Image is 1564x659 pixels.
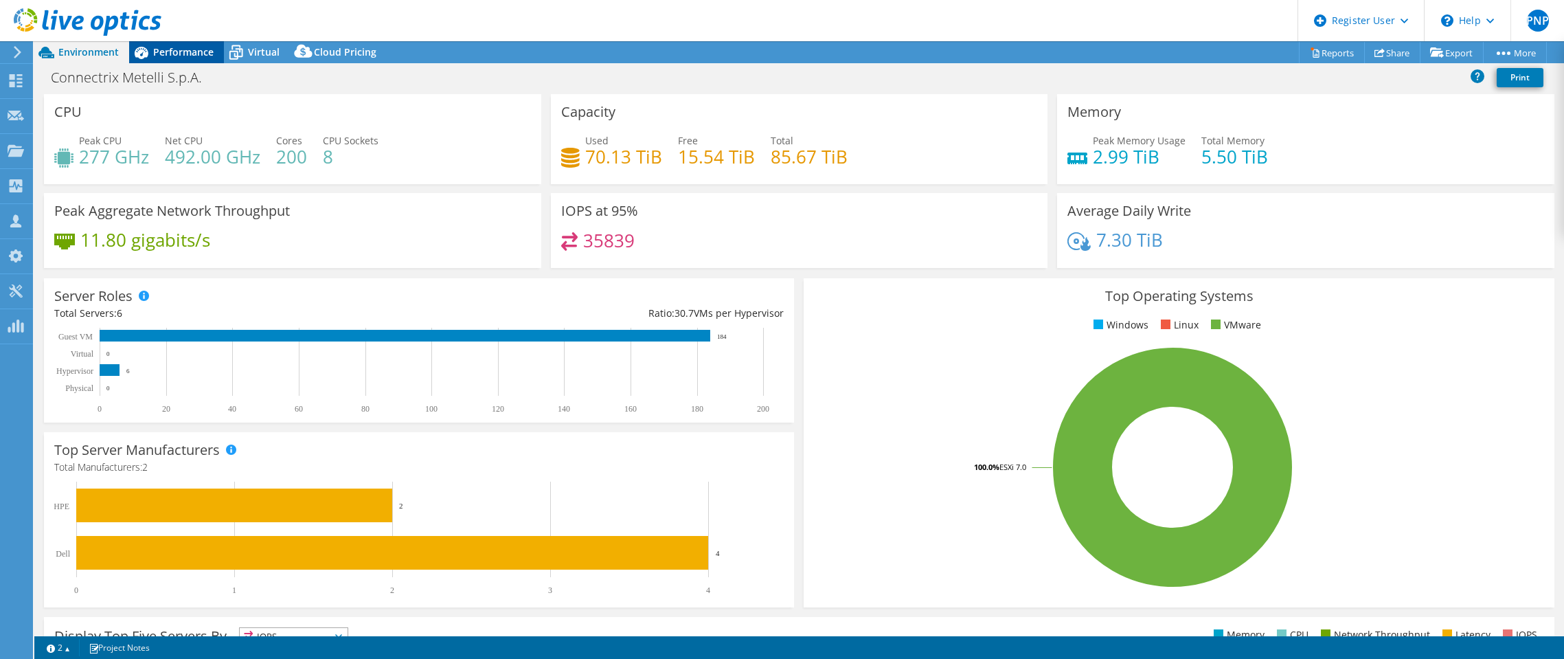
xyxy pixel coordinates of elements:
[675,306,694,320] span: 30.7
[691,404,703,414] text: 180
[1527,10,1549,32] span: PNP
[54,443,220,458] h3: Top Server Manufacturers
[126,368,130,375] text: 6
[399,502,403,510] text: 2
[106,385,110,392] text: 0
[624,404,637,414] text: 160
[54,203,290,219] h3: Peak Aggregate Network Throughput
[757,404,769,414] text: 200
[45,70,223,85] h1: Connectrix Metelli S.p.A.
[1201,149,1268,164] h4: 5.50 TiB
[56,549,70,559] text: Dell
[1093,149,1186,164] h4: 2.99 TiB
[117,306,122,320] span: 6
[771,149,848,164] h4: 85.67 TiB
[678,149,755,164] h4: 15.54 TiB
[583,233,635,248] h4: 35839
[1497,68,1543,87] a: Print
[54,460,784,475] h4: Total Manufacturers:
[79,149,149,164] h4: 277 GHz
[295,404,303,414] text: 60
[323,149,378,164] h4: 8
[54,502,69,511] text: HPE
[153,45,214,58] span: Performance
[162,404,170,414] text: 20
[323,134,378,147] span: CPU Sockets
[65,383,93,393] text: Physical
[58,332,93,342] text: Guest VM
[54,306,419,321] div: Total Servers:
[37,639,80,656] a: 2
[1420,42,1484,63] a: Export
[1157,317,1199,333] li: Linux
[314,45,376,58] span: Cloud Pricing
[1201,134,1265,147] span: Total Memory
[561,203,638,219] h3: IOPS at 95%
[276,149,307,164] h4: 200
[232,585,236,595] text: 1
[142,460,148,473] span: 2
[165,134,203,147] span: Net CPU
[165,149,260,164] h4: 492.00 GHz
[999,462,1026,472] tspan: ESXi 7.0
[1441,14,1453,27] svg: \n
[74,585,78,595] text: 0
[79,134,122,147] span: Peak CPU
[716,549,720,557] text: 4
[58,45,119,58] span: Environment
[1364,42,1420,63] a: Share
[390,585,394,595] text: 2
[276,134,302,147] span: Cores
[71,349,94,359] text: Virtual
[54,104,82,120] h3: CPU
[1093,134,1186,147] span: Peak Memory Usage
[814,289,1543,304] h3: Top Operating Systems
[706,585,710,595] text: 4
[248,45,280,58] span: Virtual
[1096,232,1163,247] h4: 7.30 TiB
[1208,317,1261,333] li: VMware
[54,289,133,304] h3: Server Roles
[974,462,999,472] tspan: 100.0%
[492,404,504,414] text: 120
[1317,627,1430,643] li: Network Throughput
[106,350,110,357] text: 0
[80,232,210,247] h4: 11.80 gigabits/s
[361,404,370,414] text: 80
[1067,104,1121,120] h3: Memory
[1067,203,1191,219] h3: Average Daily Write
[1483,42,1547,63] a: More
[1299,42,1365,63] a: Reports
[1090,317,1148,333] li: Windows
[228,404,236,414] text: 40
[558,404,570,414] text: 140
[56,366,93,376] text: Hypervisor
[678,134,698,147] span: Free
[585,134,609,147] span: Used
[1210,627,1265,643] li: Memory
[419,306,784,321] div: Ratio: VMs per Hypervisor
[771,134,793,147] span: Total
[240,628,348,645] span: IOPS
[1273,627,1308,643] li: CPU
[79,639,159,656] a: Project Notes
[585,149,662,164] h4: 70.13 TiB
[425,404,438,414] text: 100
[548,585,552,595] text: 3
[1439,627,1491,643] li: Latency
[1499,627,1537,643] li: IOPS
[561,104,615,120] h3: Capacity
[98,404,102,414] text: 0
[717,333,727,340] text: 184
